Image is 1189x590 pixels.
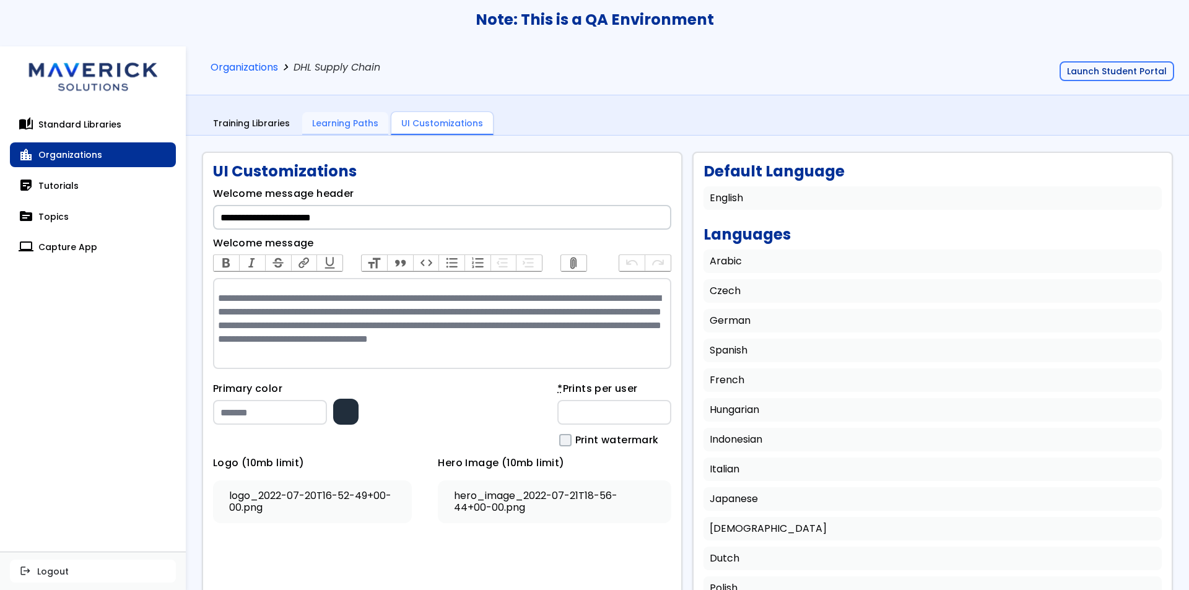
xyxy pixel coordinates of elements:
a: Training Libraries [203,112,300,136]
span: logout [20,566,31,576]
button: Numbers [464,255,490,271]
trix-editor: Welcome message [213,278,671,369]
label: Primary color [213,381,282,400]
button: Attach Files [561,255,587,271]
div: [DEMOGRAPHIC_DATA] [710,523,1156,534]
label: Welcome message [213,236,314,254]
div: German [710,315,1156,326]
button: Launch Student Portal [1060,61,1174,81]
a: Learning Paths [302,112,388,136]
button: Undo [619,255,645,271]
label: Hero Image (10mb limit) [438,456,564,474]
div: Czech [710,285,1156,297]
button: Code [413,255,439,271]
div: Spanish [710,345,1156,356]
button: Redo [645,255,671,271]
button: logoutLogout [10,560,176,582]
span: English [710,191,743,205]
img: logo.svg [19,46,167,102]
a: Organizations [211,62,278,74]
h1: UI Customizations [213,163,671,180]
button: Bullets [438,255,464,271]
div: Dutch [710,553,1156,564]
label: Welcome message header [213,186,354,205]
button: Bold [214,255,240,271]
button: Quote [387,255,413,271]
button: Increase Level [516,255,542,271]
button: Link [291,255,317,271]
span: chevron_right [278,62,294,74]
a: location_cityOrganizations [10,142,176,167]
div: Italian [710,464,1156,475]
div: Indonesian [710,434,1156,445]
button: Underline [316,255,342,271]
div: Hungarian [710,404,1156,415]
h1: Default Language [703,163,845,180]
div: French [710,375,1156,386]
button: Strikethrough [265,255,291,271]
div: Japanese [710,493,1156,505]
button: Italic [239,255,265,271]
a: sticky_note_2Tutorials [10,173,176,198]
h1: Languages [703,226,791,243]
div: Arabic [710,256,1156,267]
label: Logo (10mb limit) [213,456,305,474]
a: computerCapture App [10,235,176,259]
span: topic [20,210,32,223]
span: computer [20,241,32,253]
a: UI Customizations [391,111,494,136]
span: location_city [20,149,32,161]
span: sticky_note_2 [20,180,32,192]
span: DHL Supply Chain [294,62,383,74]
div: hero_image_2022-07-21T18-56-44+00-00.png [438,480,671,523]
label: Print watermark [569,435,659,446]
a: topicTopics [10,204,176,229]
span: auto_stories [20,118,32,131]
a: auto_storiesStandard Libraries [10,112,176,137]
button: Decrease Level [490,255,516,271]
button: Heading [362,255,388,271]
div: logo_2022-07-20T16-52-49+00-00.png [213,480,412,523]
abbr: required [557,381,562,396]
label: Prints per user [557,381,637,400]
